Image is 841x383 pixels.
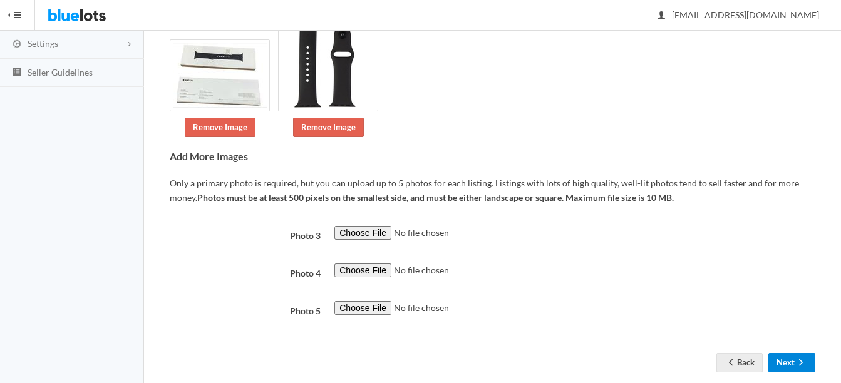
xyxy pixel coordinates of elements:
[795,357,807,369] ion-icon: arrow forward
[11,67,23,79] ion-icon: list box
[185,118,255,137] a: Remove Image
[278,11,378,111] img: 6562a07b-d34e-4fea-93c1-76ed20381a53-1755109058.jpg
[768,353,815,372] button: Nextarrow forward
[170,176,815,205] p: Only a primary photo is required, but you can upload up to 5 photos for each listing. Listings wi...
[163,263,328,281] label: Photo 4
[28,67,93,78] span: Seller Guidelines
[197,192,674,203] b: Photos must be at least 500 pixels on the smallest side, and must be either landscape or square. ...
[716,353,763,372] a: arrow backBack
[28,38,58,49] span: Settings
[293,118,364,137] a: Remove Image
[658,9,819,20] span: [EMAIL_ADDRESS][DOMAIN_NAME]
[163,226,328,243] label: Photo 3
[655,10,668,22] ion-icon: person
[170,39,270,111] img: b8876d73-3a12-4227-9707-03b50dda5359-1755109058.jpg
[170,151,815,162] h4: Add More Images
[163,301,328,319] label: Photo 5
[725,357,737,369] ion-icon: arrow back
[11,39,23,51] ion-icon: cog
